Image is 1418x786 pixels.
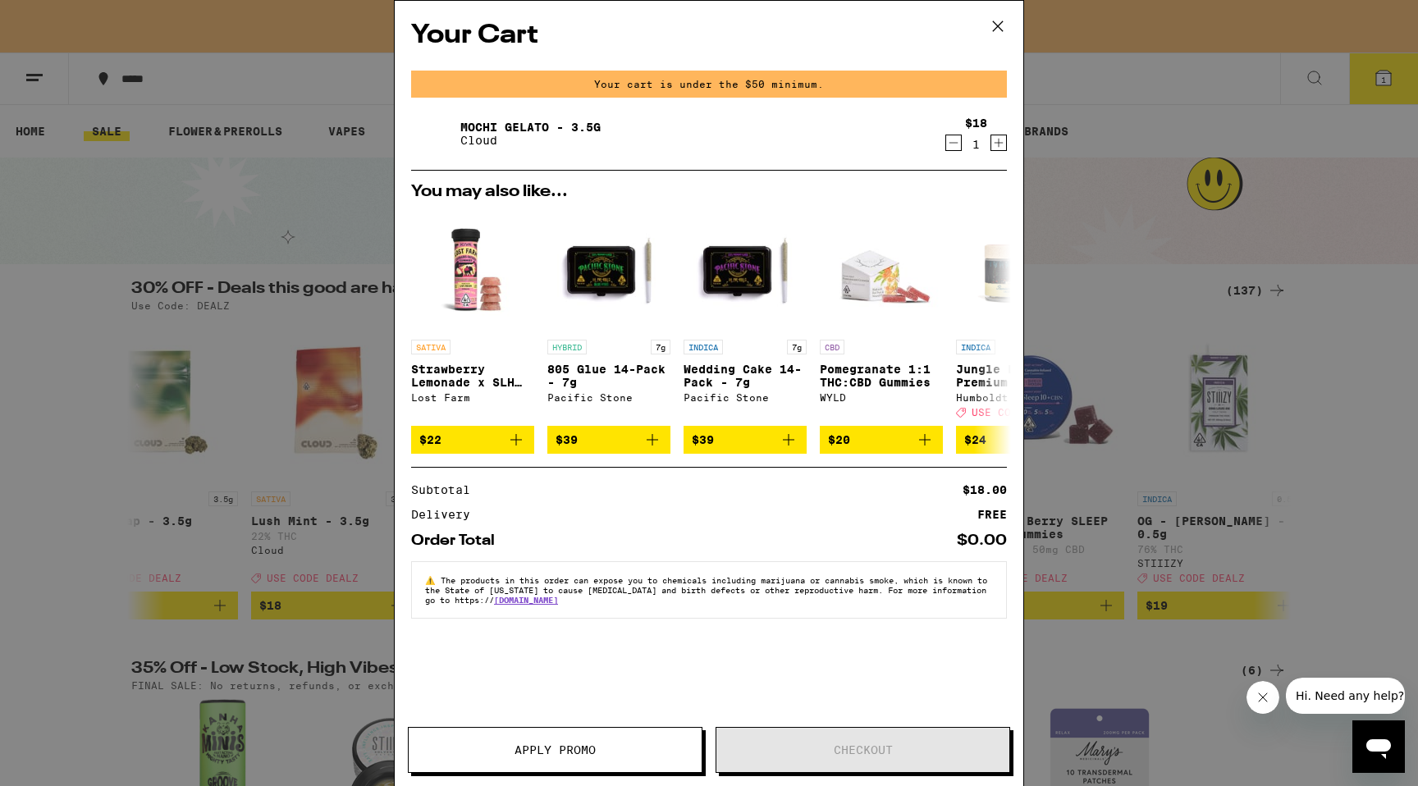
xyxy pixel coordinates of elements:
span: Apply Promo [515,744,596,756]
div: 1 [965,138,987,151]
p: Pomegranate 1:1 THC:CBD Gummies [820,363,943,389]
p: Strawberry Lemonade x SLH Live Resin Gummies [411,363,534,389]
div: $18.00 [963,484,1007,496]
img: Humboldt Farms - Jungle Lava Premium - 4g [956,208,1079,331]
button: Add to bag [411,426,534,454]
img: WYLD - Pomegranate 1:1 THC:CBD Gummies [820,208,943,331]
p: CBD [820,340,844,354]
p: INDICA [684,340,723,354]
img: Lost Farm - Strawberry Lemonade x SLH Live Resin Gummies [411,208,534,331]
button: Add to bag [547,426,670,454]
p: 7g [787,340,807,354]
button: Apply Promo [408,727,702,773]
p: 7g [651,340,670,354]
a: Open page for Wedding Cake 14-Pack - 7g from Pacific Stone [684,208,807,426]
iframe: Button to launch messaging window [1352,720,1405,773]
div: Order Total [411,533,506,548]
span: ⚠️ [425,575,441,585]
div: Lost Farm [411,392,534,403]
p: HYBRID [547,340,587,354]
span: $22 [419,433,441,446]
a: Mochi Gelato - 3.5g [460,121,601,134]
a: [DOMAIN_NAME] [494,595,558,605]
button: Increment [990,135,1007,151]
h2: Your Cart [411,17,1007,54]
p: Cloud [460,134,601,147]
iframe: Close message [1246,681,1279,714]
a: Open page for 805 Glue 14-Pack - 7g from Pacific Stone [547,208,670,426]
img: Pacific Stone - Wedding Cake 14-Pack - 7g [684,208,807,331]
div: Pacific Stone [684,392,807,403]
div: Delivery [411,509,482,520]
span: Checkout [834,744,893,756]
img: Mochi Gelato - 3.5g [411,111,457,157]
button: Checkout [716,727,1010,773]
span: $39 [692,433,714,446]
p: 805 Glue 14-Pack - 7g [547,363,670,389]
a: Open page for Pomegranate 1:1 THC:CBD Gummies from WYLD [820,208,943,426]
span: USE CODE DEALZ [972,407,1063,418]
div: Humboldt Farms [956,392,1079,403]
div: Subtotal [411,484,482,496]
div: Your cart is under the $50 minimum. [411,71,1007,98]
div: WYLD [820,392,943,403]
a: Open page for Strawberry Lemonade x SLH Live Resin Gummies from Lost Farm [411,208,534,426]
div: Pacific Stone [547,392,670,403]
button: Decrement [945,135,962,151]
button: Add to bag [820,426,943,454]
span: The products in this order can expose you to chemicals including marijuana or cannabis smoke, whi... [425,575,987,605]
h2: You may also like... [411,184,1007,200]
div: $0.00 [957,533,1007,548]
button: Add to bag [684,426,807,454]
div: FREE [977,509,1007,520]
p: Jungle Lava Premium - 4g [956,363,1079,389]
p: Wedding Cake 14-Pack - 7g [684,363,807,389]
span: $24 [964,433,986,446]
p: INDICA [956,340,995,354]
button: Add to bag [956,426,1079,454]
div: $18 [965,117,987,130]
img: Pacific Stone - 805 Glue 14-Pack - 7g [547,208,670,331]
a: Open page for Jungle Lava Premium - 4g from Humboldt Farms [956,208,1079,426]
span: $20 [828,433,850,446]
span: $39 [556,433,578,446]
iframe: Message from company [1286,678,1405,714]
